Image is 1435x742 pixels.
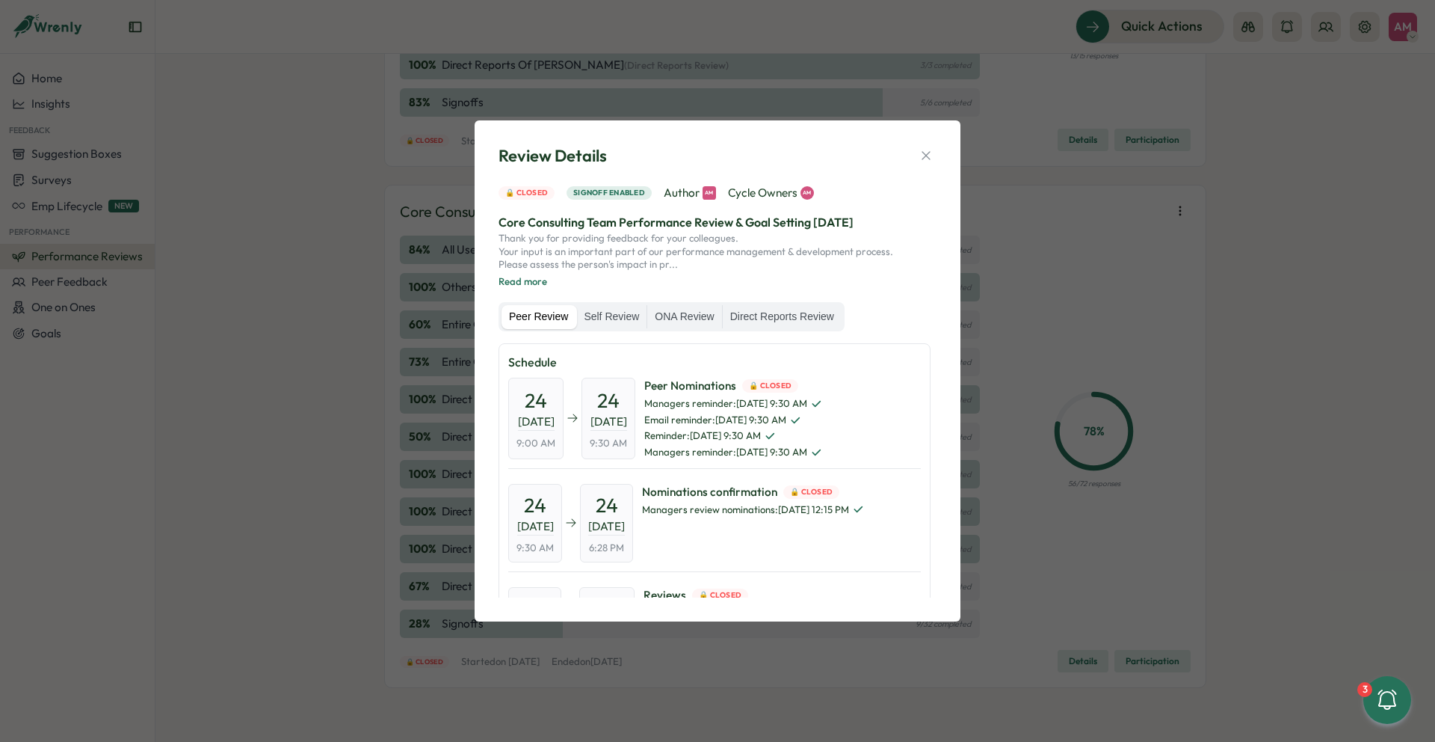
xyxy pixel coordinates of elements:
span: Peer Nominations [644,378,822,394]
span: Review Details [499,144,607,168]
span: Cycle Owners [728,185,814,201]
span: Signoff enabled [573,187,645,199]
span: 🔒 Closed [505,187,548,199]
span: [DATE] [517,518,554,536]
span: [DATE] [588,518,625,536]
span: 🔒 Closed [790,486,833,498]
span: 6:28 PM [589,542,624,555]
span: Author [664,185,716,201]
button: 3 [1363,676,1411,724]
label: Direct Reports Review [723,305,842,329]
div: 3 [1357,682,1372,697]
button: Read more [499,275,547,289]
span: 24 [525,387,547,414]
span: AM [803,185,811,201]
span: 🔒 Closed [749,380,791,392]
span: 24 [596,492,618,518]
p: Schedule [508,353,921,372]
span: [DATE] [590,414,627,431]
span: 24 [524,597,546,623]
label: Peer Review [502,305,575,329]
span: Reminder : [DATE] 9:30 AM [644,429,822,443]
span: Managers reminder : [DATE] 9:30 AM [644,397,822,411]
span: [DATE] [518,414,555,431]
span: 9:30 AM [590,437,627,450]
label: ONA Review [647,305,721,329]
span: 24 [524,492,546,518]
span: 9:00 AM [516,437,555,450]
span: 05 [596,597,619,623]
span: Reviews [644,587,842,604]
span: Email reminder : [DATE] 9:30 AM [644,414,822,427]
span: 9:30 AM [516,542,554,555]
span: Nominations confirmation [642,484,864,500]
p: Thank you for providing feedback for your colleagues. Your input is an important part of our perf... [499,232,936,272]
span: 🔒 Closed [699,589,741,601]
p: Core Consulting Team Performance Review & Goal Setting [DATE] [499,213,936,232]
span: AM [705,185,713,201]
span: Managers review nominations : [DATE] 12:15 PM [642,503,864,517]
label: Self Review [576,305,646,329]
span: 24 [597,387,620,414]
span: Managers reminder : [DATE] 9:30 AM [644,446,822,459]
